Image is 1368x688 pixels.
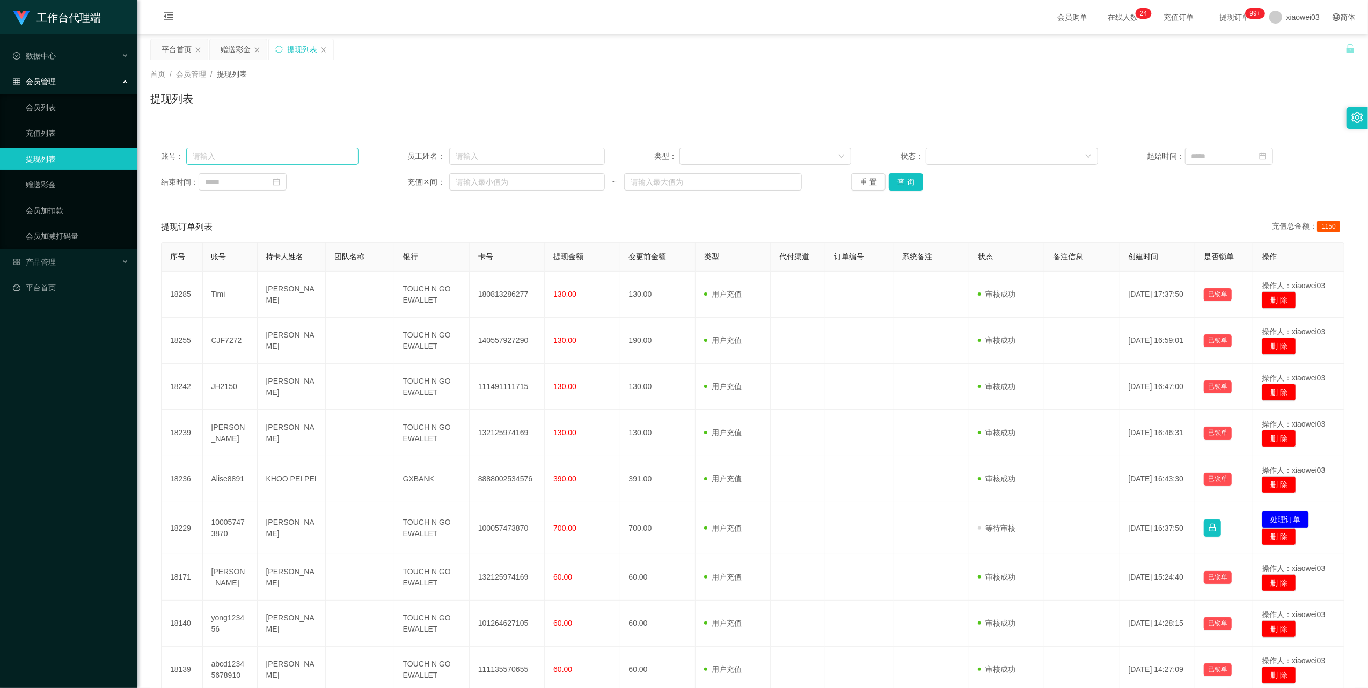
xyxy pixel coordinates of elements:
td: 130.00 [620,410,696,456]
td: [PERSON_NAME] [258,502,326,554]
a: 图标: dashboard平台首页 [13,277,129,298]
button: 删 除 [1262,620,1296,638]
input: 请输入 [449,148,605,165]
span: 操作人：xiaowei03 [1262,420,1325,428]
span: 用户充值 [704,428,742,437]
td: 130.00 [620,272,696,318]
span: 操作人：xiaowei03 [1262,564,1325,573]
a: 工作台代理端 [13,13,101,21]
td: 190.00 [620,318,696,364]
i: 图标: down [838,153,845,160]
td: 180813286277 [470,272,545,318]
td: 101264627105 [470,601,545,647]
sup: 24 [1136,8,1151,19]
span: / [170,70,172,78]
div: 充值总金额： [1272,221,1344,233]
p: 4 [1144,8,1147,19]
span: 审核成功 [978,336,1015,345]
td: 130.00 [620,364,696,410]
span: ~ [605,177,624,188]
span: 60.00 [553,573,572,581]
i: 图标: sync [275,46,283,53]
td: 18229 [162,502,203,554]
span: 状态 [978,252,993,261]
span: 卡号 [478,252,493,261]
i: 图标: check-circle-o [13,52,20,60]
td: [PERSON_NAME] [258,318,326,364]
i: 图标: close [254,47,260,53]
td: 391.00 [620,456,696,502]
td: TOUCH N GO EWALLET [394,554,470,601]
span: 130.00 [553,290,576,298]
span: 审核成功 [978,290,1015,298]
span: 操作人：xiaowei03 [1262,327,1325,336]
i: 图标: down [1085,153,1092,160]
td: TOUCH N GO EWALLET [394,318,470,364]
td: [PERSON_NAME] [258,410,326,456]
td: 140557927290 [470,318,545,364]
span: 130.00 [553,382,576,391]
i: 图标: calendar [273,178,280,186]
td: 18255 [162,318,203,364]
button: 已锁单 [1204,334,1232,347]
td: Timi [203,272,258,318]
span: 700.00 [553,524,576,532]
span: 变更前金额 [629,252,667,261]
a: 赠送彩金 [26,174,129,195]
span: 创建时间 [1129,252,1159,261]
td: [PERSON_NAME] [258,272,326,318]
span: 首页 [150,70,165,78]
input: 请输入最大值为 [624,173,802,191]
i: 图标: appstore-o [13,258,20,266]
button: 已锁单 [1204,571,1232,584]
button: 删 除 [1262,384,1296,401]
i: 图标: menu-fold [150,1,187,35]
input: 请输入最小值为 [449,173,605,191]
span: 在线人数 [1103,13,1144,21]
td: TOUCH N GO EWALLET [394,364,470,410]
td: [DATE] 16:47:00 [1120,364,1195,410]
i: 图标: global [1333,13,1340,21]
div: 平台首页 [162,39,192,60]
button: 已锁单 [1204,380,1232,393]
span: 用户充值 [704,665,742,674]
span: 提现列表 [217,70,247,78]
span: 390.00 [553,474,576,483]
p: 2 [1140,8,1144,19]
a: 会员列表 [26,97,129,118]
span: 审核成功 [978,428,1015,437]
div: 提现列表 [287,39,317,60]
td: [PERSON_NAME] [258,364,326,410]
span: 用户充值 [704,290,742,298]
span: 类型 [704,252,719,261]
a: 会员加扣款 [26,200,129,221]
span: 用户充值 [704,619,742,627]
td: 8888002534576 [470,456,545,502]
td: [DATE] 17:37:50 [1120,272,1195,318]
td: [PERSON_NAME] [258,554,326,601]
button: 删 除 [1262,667,1296,684]
a: 提现列表 [26,148,129,170]
span: 操作人：xiaowei03 [1262,466,1325,474]
span: 代付渠道 [779,252,809,261]
span: 团队名称 [334,252,364,261]
i: 图标: close [195,47,201,53]
span: 等待审核 [978,524,1015,532]
span: 备注信息 [1053,252,1083,261]
td: [DATE] 16:59:01 [1120,318,1195,364]
h1: 工作台代理端 [36,1,101,35]
span: 产品管理 [13,258,56,266]
span: 订单编号 [834,252,864,261]
span: 审核成功 [978,665,1015,674]
td: [PERSON_NAME] [203,554,258,601]
td: 111491111715 [470,364,545,410]
span: 130.00 [553,428,576,437]
td: [DATE] 16:43:30 [1120,456,1195,502]
i: 图标: setting [1351,112,1363,123]
td: [DATE] 16:46:31 [1120,410,1195,456]
span: 充值区间： [407,177,449,188]
button: 删 除 [1262,291,1296,309]
span: 序号 [170,252,185,261]
span: 60.00 [553,665,572,674]
i: 图标: calendar [1259,152,1267,160]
